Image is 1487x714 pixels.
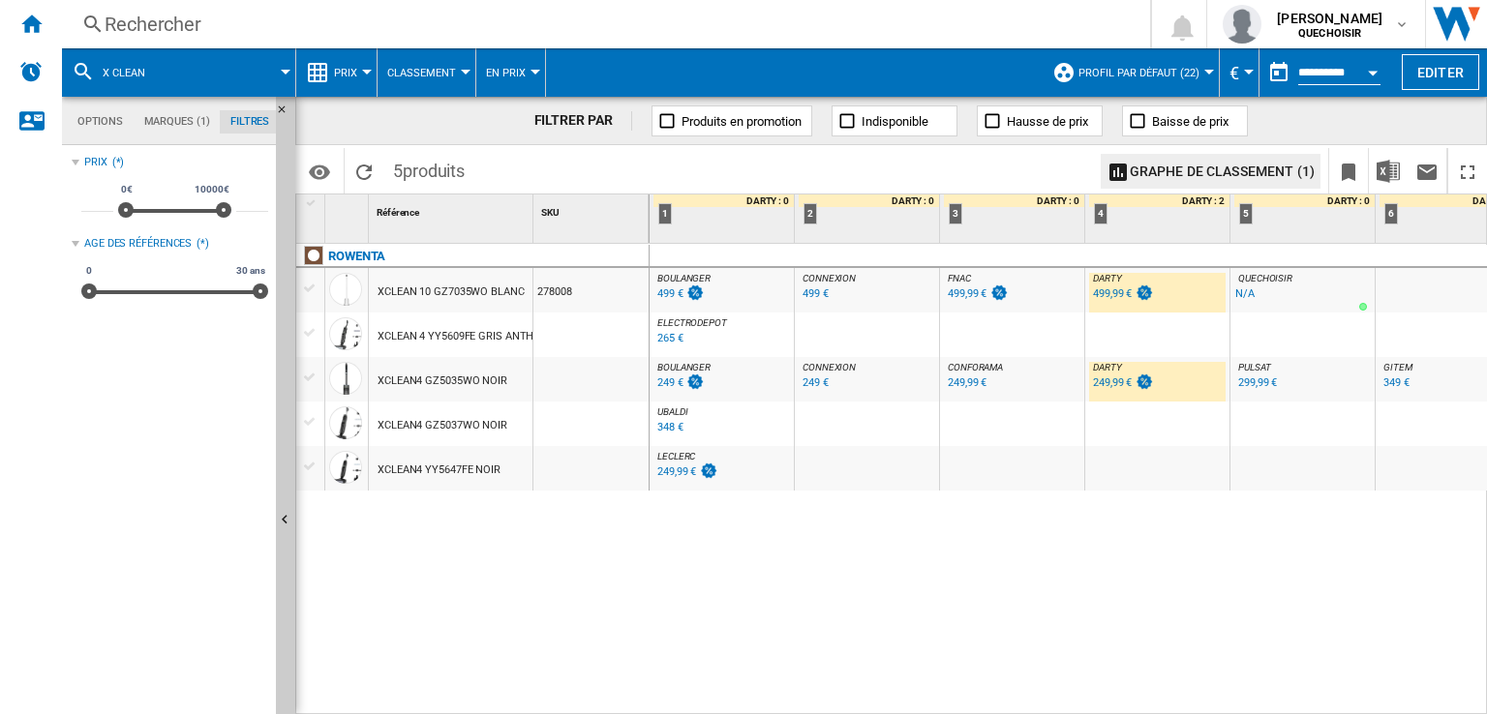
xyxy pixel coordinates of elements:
span: Indisponible [862,114,928,129]
span: QUECHOISIR [1238,273,1292,283]
div: PULSAT 299,99 € [1234,362,1371,406]
div: QUECHOISIR N/A [1234,273,1371,317]
button: Graphe de classement (1) [1101,154,1320,189]
div: Sort None [373,194,532,224]
button: Baisse de prix [1122,105,1248,136]
div: 349 € [1383,376,1410,389]
button: Envoyer ce rapport par email [1408,148,1446,193]
span: Référence [377,207,419,218]
span: BOULANGER [657,273,711,283]
img: promotionV3.png [699,462,718,479]
div: 249 € [657,376,683,389]
span: 0 [83,263,95,279]
span: DARTY [1093,362,1122,372]
img: promotionV3.png [1135,373,1154,390]
div: ELECTRODEPOT 265 € [653,317,790,362]
div: 278008 [533,268,649,312]
div: XCLEAN4 GZ5037WO NOIR [378,403,507,448]
span: DARTY [1093,273,1122,283]
div: Mise à jour : dimanche 31 août 2025 22:01 [800,373,829,393]
div: 299,99 € [1238,376,1277,389]
div: Prix [306,48,367,97]
div: Profil par défaut (22) [1052,48,1209,97]
div: Mise à jour : lundi 1 septembre 2025 01:42 [1090,373,1154,393]
button: Options [300,154,339,189]
div: Mise à jour : dimanche 31 août 2025 22:04 [654,329,683,348]
span: Hausse de prix [1007,114,1088,129]
md-tab-item: Marques (1) [134,110,220,134]
div: Mise à jour : lundi 1 septembre 2025 01:36 [1381,373,1410,393]
div: DARTY 499,99 € [1089,273,1226,317]
div: CONNEXION 249 € [799,362,935,406]
div: Sort None [329,194,368,224]
button: x clean [103,48,165,97]
span: BOULANGER [657,362,711,372]
div: 5 [1239,203,1253,224]
img: profile.jpg [1223,5,1261,44]
span: 30 ans [233,263,267,279]
button: Télécharger au format Excel [1369,148,1408,193]
button: Profil par défaut (22) [1078,48,1209,97]
span: produits [403,161,465,181]
div: Prix [84,155,107,170]
md-menu: Currency [1220,48,1259,97]
div: 499 € [803,287,829,300]
div: Mise à jour : lundi 1 septembre 2025 04:28 [654,418,683,437]
div: 249,99 € [657,465,696,478]
img: promotionV3.png [685,373,705,390]
img: alerts-logo.svg [19,60,43,83]
div: Mise à jour : dimanche 31 août 2025 22:00 [800,284,829,304]
div: 249,99 € [1093,376,1132,389]
div: Mise à jour : lundi 1 septembre 2025 00:29 [654,284,705,304]
button: Prix [334,48,367,97]
span: En Prix [486,67,526,79]
div: XCLEAN 4 YY5609FE GRIS ANTHRACITE [378,314,569,359]
div: XCLEAN 10 GZ7035WO BLANC [378,270,525,314]
div: 1 [658,203,672,224]
div: 3 DARTY : 0 [944,194,1084,243]
div: 6 [1384,203,1398,224]
div: BOULANGER 499 € [653,273,790,317]
div: XCLEAN4 GZ5035WO NOIR [378,359,507,403]
span: Classement [387,67,456,79]
span: GITEM [1383,362,1412,372]
span: 10000€ [192,182,231,197]
div: FNAC 499,99 € [944,273,1080,317]
div: Mise à jour : lundi 1 septembre 2025 01:21 [654,462,718,482]
div: LECLERC 249,99 € [653,451,790,495]
img: excel-24x24.png [1377,160,1400,183]
div: DARTY : 0 [653,194,794,207]
div: DARTY : 0 [944,194,1084,207]
div: Sort None [537,194,649,224]
span: PULSAT [1238,362,1270,372]
span: € [1229,63,1239,83]
div: Classement [387,48,466,97]
span: 5 [383,148,474,189]
div: Age des références [84,236,192,252]
div: Mise à jour : dimanche 31 août 2025 16:08 [945,284,1009,304]
button: md-calendar [1259,53,1298,92]
span: FNAC [948,273,971,283]
span: CONNEXION [803,273,856,283]
button: En Prix [486,48,535,97]
div: Référence Sort None [373,194,532,224]
button: Open calendar [1355,52,1390,87]
div: Mise à jour : lundi 1 septembre 2025 07:01 [1235,373,1277,393]
div: 1 DARTY : 0 [653,194,794,243]
div: CONFORAMA 249,99 € [944,362,1080,406]
div: Rechercher [105,11,1100,38]
span: CONNEXION [803,362,856,372]
img: promotionV3.png [989,284,1009,301]
div: XCLEAN4 YY5647FE NOIR [378,448,501,492]
md-tab-item: Filtres [220,110,280,134]
div: CONNEXION 499 € [799,273,935,317]
span: SKU [541,207,560,218]
button: Produits en promotion [652,105,812,136]
div: 3 [949,203,962,224]
div: BOULANGER 249 € [653,362,790,406]
div: SKU Sort None [537,194,649,224]
button: € [1229,48,1249,97]
span: LECLERC [657,451,695,461]
span: UBALDI [657,406,687,417]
